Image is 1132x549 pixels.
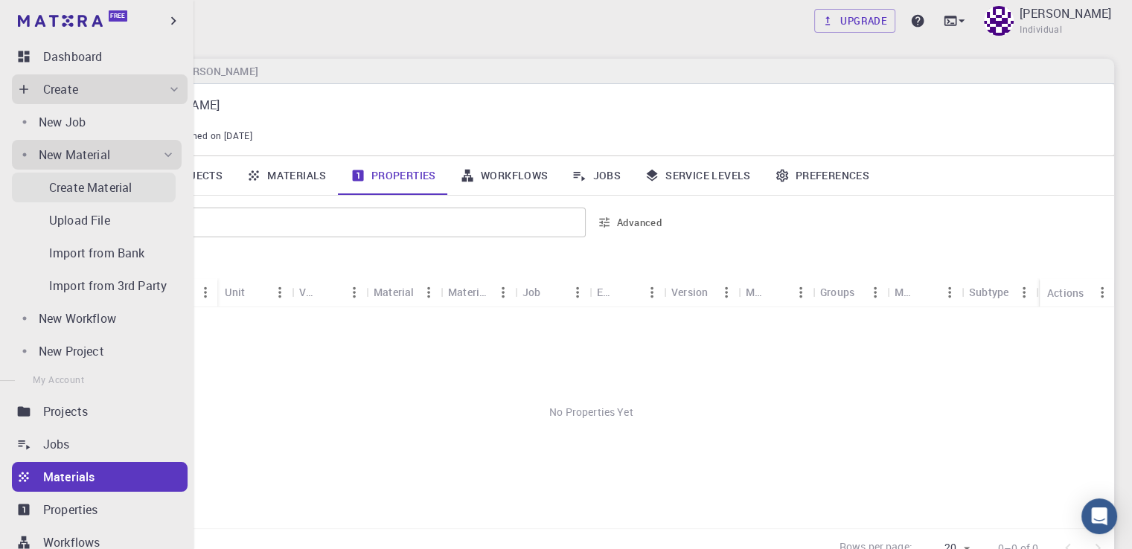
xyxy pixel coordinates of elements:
div: Engine [597,277,616,306]
a: Service Levels [633,156,763,195]
button: Menu [342,280,366,304]
a: Import from 3rd Party [12,271,176,301]
div: Open Intercom Messenger [1081,498,1117,534]
button: Menu [194,280,217,304]
p: Projects [43,402,88,420]
div: Engine [589,277,664,306]
div: Value [292,277,366,306]
button: Menu [417,280,441,304]
p: [PERSON_NAME] [128,96,1090,114]
div: Model [746,277,765,306]
a: Jobs [12,429,188,459]
p: New Workflow [39,309,116,327]
button: Advanced [592,211,669,234]
button: Menu [640,280,664,304]
button: Menu [714,280,738,304]
div: Unit [225,277,246,306]
div: Material Formula [448,277,491,306]
div: Actions [1040,278,1114,307]
span: Joined on [DATE] [179,129,252,144]
div: Unit [217,277,292,306]
a: Properties [12,495,188,524]
p: New Material [39,146,110,164]
img: logo [18,15,103,27]
img: Habibi Azka Nasution [984,6,1014,36]
div: Actions [1047,278,1084,307]
a: New Workflow [12,304,182,333]
div: Method [895,277,914,306]
span: Individual [1020,22,1062,37]
p: Import from 3rd Party [49,277,167,295]
button: Sort [616,280,640,304]
button: Sort [765,280,789,304]
div: Subtype [962,277,1036,306]
div: Create [12,74,188,104]
a: Upload File [12,205,176,235]
div: Version [671,277,708,306]
span: Support [30,10,83,24]
div: No Properties Yet [68,307,1114,517]
p: Dashboard [43,48,102,65]
a: New Job [12,107,182,137]
div: Material [374,277,414,306]
button: Menu [491,280,515,304]
a: Materials [12,462,188,492]
div: Value [299,277,319,306]
button: Menu [1012,280,1036,304]
p: Upload File [49,211,110,229]
div: Material Formula [441,277,515,306]
button: Menu [863,280,887,304]
button: Sort [914,280,938,304]
a: Upgrade [814,9,895,33]
a: New Project [12,336,182,366]
a: Projects [12,396,188,426]
button: Menu [938,280,962,304]
a: Jobs [560,156,633,195]
p: Properties [43,501,98,518]
a: Import from Bank [12,238,176,268]
div: Material [366,277,441,306]
div: New Material [12,140,182,170]
span: My Account [33,373,84,385]
a: Preferences [763,156,881,195]
a: Create Material [12,173,176,202]
div: Method [887,277,962,306]
div: Job [522,277,540,306]
div: Version [664,277,738,306]
div: Model [738,277,813,306]
p: Create Material [49,179,132,196]
a: Workflows [448,156,560,195]
p: New Job [39,113,86,131]
button: Sort [319,280,342,304]
p: New Project [39,342,104,360]
div: Groups [820,277,854,306]
p: Create [43,80,78,98]
div: Job [515,277,589,306]
p: Materials [43,468,95,486]
p: Jobs [43,435,70,453]
a: Properties [339,156,448,195]
h6: [PERSON_NAME] [170,63,258,80]
p: Import from Bank [49,244,144,262]
button: Menu [789,280,813,304]
p: [PERSON_NAME] [1020,4,1111,22]
button: Menu [1090,280,1114,304]
div: Groups [813,277,887,306]
button: Menu [566,280,589,304]
div: Subtype [969,277,1008,306]
a: Materials [234,156,339,195]
button: Menu [268,280,292,304]
a: Dashboard [12,42,188,71]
